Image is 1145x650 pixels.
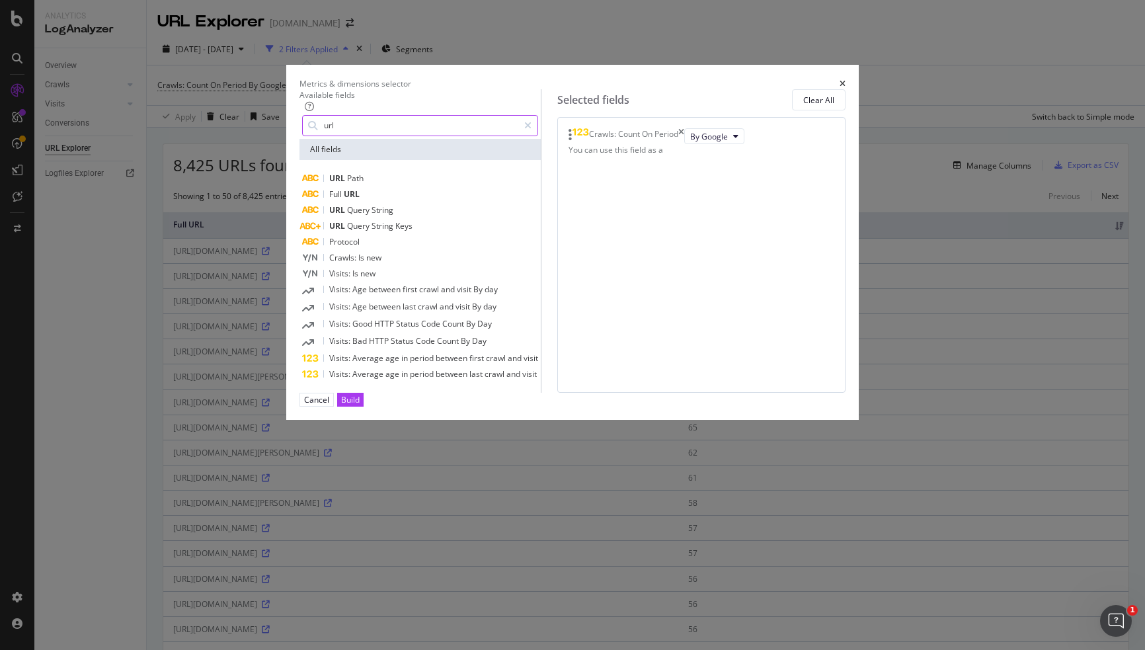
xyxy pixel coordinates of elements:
[369,301,403,312] span: between
[416,335,437,346] span: Code
[401,368,410,380] span: in
[485,284,498,295] span: day
[352,284,369,295] span: Age
[299,393,334,407] button: Cancel
[524,352,538,364] span: visit
[299,78,411,89] div: Metrics & dimensions selector
[329,252,358,263] span: Crawls:
[473,284,485,295] span: By
[410,352,436,364] span: period
[401,352,410,364] span: in
[690,131,728,142] span: By Google
[1127,605,1138,616] span: 1
[803,95,834,106] div: Clear All
[684,128,744,144] button: By Google
[366,252,381,263] span: new
[299,139,541,160] div: All fields
[347,173,364,184] span: Path
[352,368,385,380] span: Average
[352,335,369,346] span: Bad
[461,335,472,346] span: By
[323,116,518,136] input: Search by field name
[522,368,537,380] span: visit
[441,284,457,295] span: and
[418,301,440,312] span: crawl
[403,284,419,295] span: first
[469,352,486,364] span: first
[329,220,347,231] span: URL
[286,65,859,420] div: modal
[457,284,473,295] span: visit
[469,368,485,380] span: last
[477,318,492,329] span: Day
[569,128,834,144] div: Crawls: Count On PeriodtimesBy Google
[437,335,461,346] span: Count
[840,78,846,89] div: times
[395,220,413,231] span: Keys
[421,318,442,329] span: Code
[569,144,834,155] div: You can use this field as a
[344,188,360,200] span: URL
[506,368,522,380] span: and
[472,335,487,346] span: Day
[403,301,418,312] span: last
[299,89,541,101] div: Available fields
[329,204,347,216] span: URL
[419,284,441,295] span: crawl
[455,301,472,312] span: visit
[1100,605,1132,637] iframe: Intercom live chat
[385,352,401,364] span: age
[329,268,352,279] span: Visits:
[485,368,506,380] span: crawl
[329,284,352,295] span: Visits:
[440,301,455,312] span: and
[792,89,846,110] button: Clear All
[352,301,369,312] span: Age
[466,318,477,329] span: By
[436,352,469,364] span: between
[589,128,678,144] div: Crawls: Count On Period
[329,352,352,364] span: Visits:
[372,204,393,216] span: String
[508,352,524,364] span: and
[352,268,360,279] span: Is
[304,394,329,405] div: Cancel
[341,394,360,405] div: Build
[329,188,344,200] span: Full
[329,318,352,329] span: Visits:
[369,335,391,346] span: HTTP
[410,368,436,380] span: period
[329,236,360,247] span: Protocol
[360,268,375,279] span: new
[372,220,395,231] span: String
[442,318,466,329] span: Count
[483,301,496,312] span: day
[374,318,396,329] span: HTTP
[358,252,366,263] span: Is
[329,335,352,346] span: Visits:
[352,318,374,329] span: Good
[472,301,483,312] span: By
[352,352,385,364] span: Average
[369,284,403,295] span: between
[337,393,364,407] button: Build
[385,368,401,380] span: age
[347,204,372,216] span: Query
[396,318,421,329] span: Status
[391,335,416,346] span: Status
[557,93,629,108] div: Selected fields
[486,352,508,364] span: crawl
[329,301,352,312] span: Visits:
[436,368,469,380] span: between
[347,220,372,231] span: Query
[678,128,684,144] div: times
[329,173,347,184] span: URL
[329,368,352,380] span: Visits:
